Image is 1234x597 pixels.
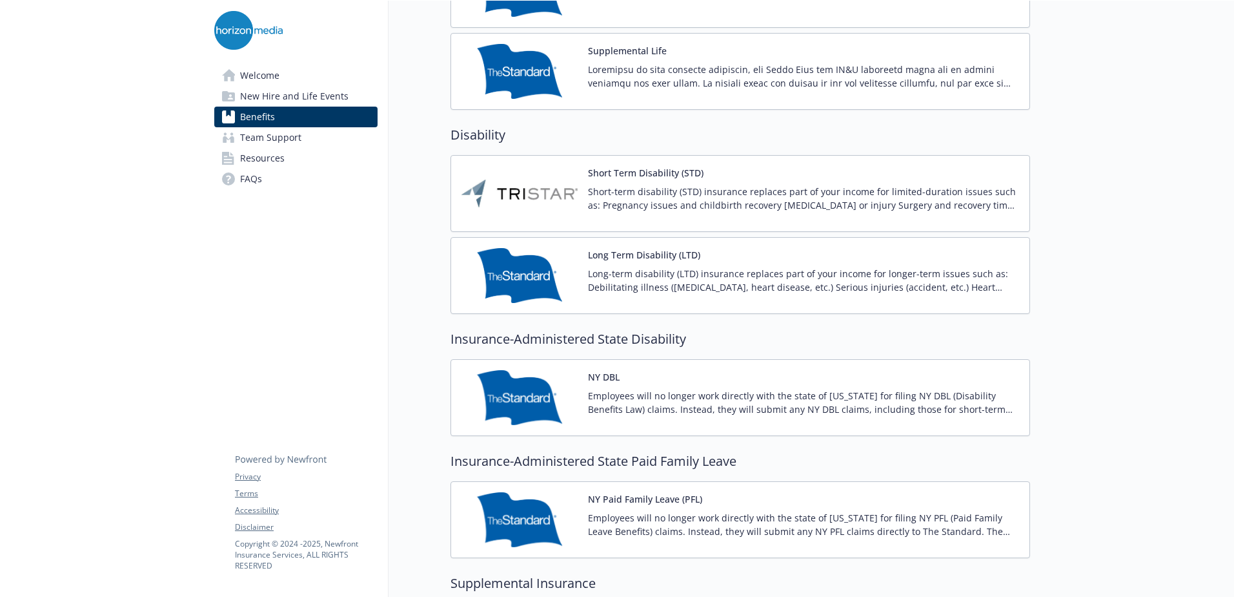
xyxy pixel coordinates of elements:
a: Welcome [214,65,378,86]
span: Welcome [240,65,279,86]
p: Employees will no longer work directly with the state of [US_STATE] for filing NY DBL (Disability... [588,389,1019,416]
a: Disclaimer [235,521,377,533]
button: NY Paid Family Leave (PFL) [588,492,702,506]
h2: Insurance-Administered State Disability [450,330,1030,349]
button: NY DBL [588,370,620,384]
img: Standard Insurance Company carrier logo [461,370,578,425]
a: Privacy [235,471,377,483]
p: Short-term disability (STD) insurance replaces part of your income for limited-duration issues su... [588,185,1019,212]
span: New Hire and Life Events [240,86,349,107]
h2: Insurance-Administered State Paid Family Leave [450,452,1030,471]
img: Standard Insurance Company carrier logo [461,248,578,303]
a: Accessibility [235,505,377,516]
h2: Supplemental Insurance [450,574,1030,593]
img: Standard Insurance Company carrier logo [461,492,578,547]
span: FAQs [240,169,262,189]
a: FAQs [214,169,378,189]
span: Resources [240,148,285,169]
a: New Hire and Life Events [214,86,378,107]
a: Benefits [214,107,378,127]
a: Terms [235,488,377,499]
a: Resources [214,148,378,169]
img: TRISTAR Insurance Group carrier logo [461,166,578,221]
img: Standard Insurance Company carrier logo [461,44,578,99]
p: Loremipsu do sita consecte adipiscin, eli Seddo Eius tem IN&U laboreetd magna ali en admini venia... [588,63,1019,90]
button: Short Term Disability (STD) [588,166,703,180]
h2: Disability [450,125,1030,145]
span: Team Support [240,127,301,148]
p: Employees will no longer work directly with the state of [US_STATE] for filing NY PFL (Paid Famil... [588,511,1019,538]
button: Long Term Disability (LTD) [588,248,700,262]
button: Supplemental Life [588,44,667,58]
p: Copyright © 2024 - 2025 , Newfront Insurance Services, ALL RIGHTS RESERVED [235,538,377,571]
a: Team Support [214,127,378,148]
p: Long-term disability (LTD) insurance replaces part of your income for longer-term issues such as:... [588,267,1019,294]
span: Benefits [240,107,275,127]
